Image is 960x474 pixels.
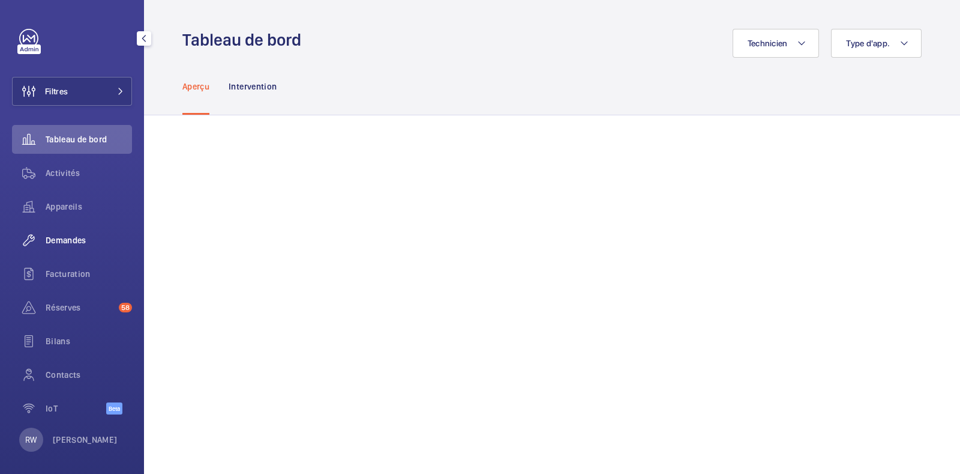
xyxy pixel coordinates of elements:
[182,29,308,51] h1: Tableau de bord
[25,434,37,446] p: RW
[846,38,890,48] span: Type d'app.
[46,403,106,415] span: IoT
[46,234,132,246] span: Demandes
[46,335,132,347] span: Bilans
[831,29,922,58] button: Type d'app.
[46,268,132,280] span: Facturation
[119,303,132,312] span: 58
[46,133,132,145] span: Tableau de bord
[46,302,114,314] span: Réserves
[733,29,820,58] button: Technicien
[12,77,132,106] button: Filtres
[229,81,277,93] p: Intervention
[106,403,122,415] span: Beta
[182,81,209,93] p: Aperçu
[46,167,132,179] span: Activités
[45,85,68,97] span: Filtres
[53,434,118,446] p: [PERSON_NAME]
[46,201,132,213] span: Appareils
[46,369,132,381] span: Contacts
[748,38,788,48] span: Technicien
